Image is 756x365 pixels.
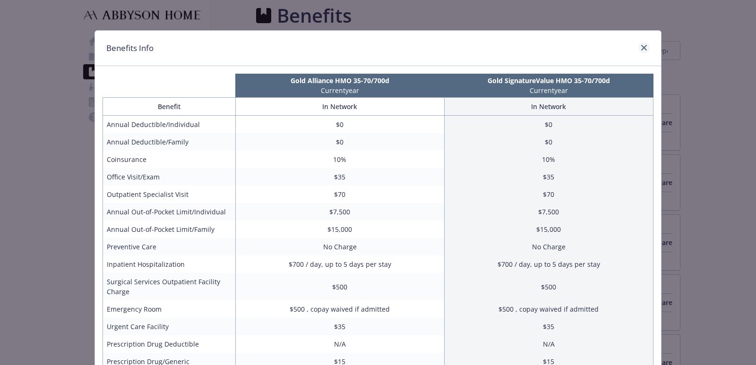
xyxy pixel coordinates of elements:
th: In Network [235,98,444,116]
td: Office Visit/Exam [103,168,236,186]
td: $7,500 [235,203,444,221]
td: No Charge [235,238,444,255]
td: $0 [444,116,653,134]
td: Emergency Room [103,300,236,318]
td: Annual Deductible/Family [103,133,236,151]
td: Outpatient Specialist Visit [103,186,236,203]
td: $0 [444,133,653,151]
th: In Network [444,98,653,116]
td: Annual Out-of-Pocket Limit/Family [103,221,236,238]
td: Prescription Drug Deductible [103,335,236,353]
td: $35 [444,318,653,335]
td: $500 [235,273,444,300]
a: close [638,42,650,53]
td: Annual Deductible/Individual [103,116,236,134]
td: $700 / day, up to 5 days per stay [444,255,653,273]
td: $15,000 [235,221,444,238]
td: N/A [235,335,444,353]
td: $35 [444,168,653,186]
td: $70 [235,186,444,203]
td: Surgical Services Outpatient Facility Charge [103,273,236,300]
td: $7,500 [444,203,653,221]
td: $0 [235,116,444,134]
td: Annual Out-of-Pocket Limit/Individual [103,203,236,221]
h1: Benefits Info [106,42,154,54]
th: Benefit [103,98,236,116]
td: Preventive Care [103,238,236,255]
td: $35 [235,318,444,335]
p: Current year [237,85,442,95]
p: Gold Alliance HMO 35-70/700d [237,76,442,85]
td: $500 , copay waived if admitted [444,300,653,318]
td: $500 [444,273,653,300]
td: N/A [444,335,653,353]
th: intentionally left blank [103,74,235,97]
td: 10% [444,151,653,168]
td: No Charge [444,238,653,255]
td: $35 [235,168,444,186]
td: Inpatient Hospitalization [103,255,236,273]
td: $500 , copay waived if admitted [235,300,444,318]
td: $15,000 [444,221,653,238]
p: Current year [447,85,652,95]
td: Urgent Care Facility [103,318,236,335]
td: 10% [235,151,444,168]
td: $70 [444,186,653,203]
td: $700 / day, up to 5 days per stay [235,255,444,273]
p: Gold SignatureValue HMO 35-70/700d [447,76,652,85]
td: $0 [235,133,444,151]
td: Coinsurance [103,151,236,168]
